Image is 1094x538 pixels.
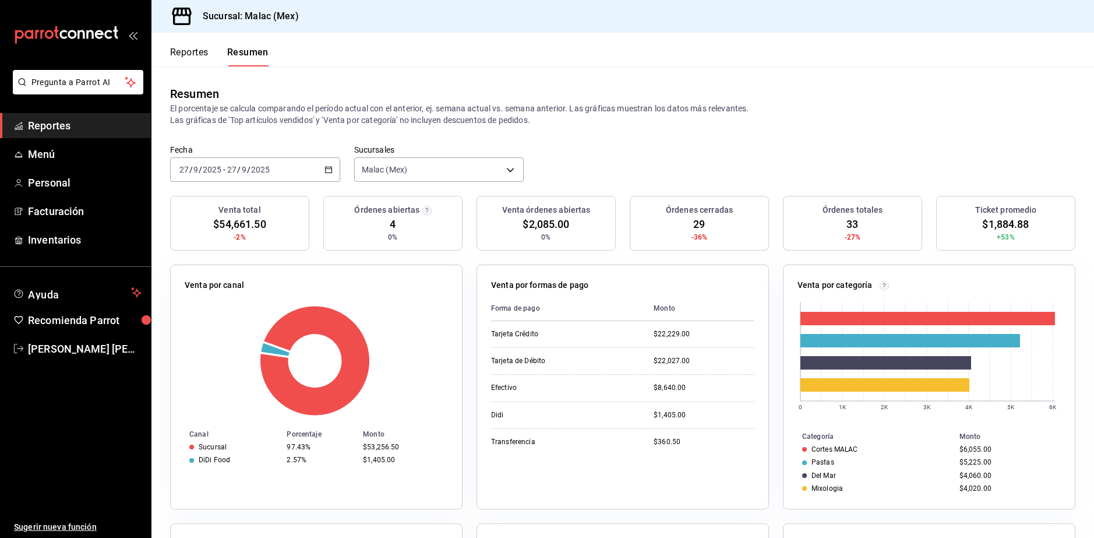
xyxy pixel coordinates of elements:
[846,216,858,232] span: 33
[1049,404,1057,410] text: 6K
[28,312,142,328] span: Recomienda Parrot
[171,428,282,441] th: Canal
[223,165,225,174] span: -
[8,85,143,97] a: Pregunta a Parrot AI
[227,165,237,174] input: --
[959,484,1056,493] div: $4,020.00
[199,456,230,464] div: DiDi Food
[811,445,858,453] div: Cortes MALAC
[1007,404,1015,410] text: 5K
[491,329,608,339] div: Tarjeta Crédito
[491,279,588,291] p: Venta por formas de pago
[959,445,1056,453] div: $6,055.00
[170,47,269,66] div: navigation tabs
[199,443,227,451] div: Sucursal
[923,404,931,410] text: 3K
[654,356,754,366] div: $22,027.00
[13,70,143,94] button: Pregunta a Parrot AI
[811,472,836,480] div: Del Mar
[541,232,550,242] span: 0%
[502,204,591,216] h3: Venta órdenes abiertas
[28,341,142,357] span: [PERSON_NAME] [PERSON_NAME]
[193,9,299,23] h3: Sucursal: Malac (Mex)
[170,103,1075,126] p: El porcentaje se calcula comparando el período actual con el anterior, ej. semana actual vs. sema...
[28,118,142,133] span: Reportes
[28,232,142,248] span: Inventarios
[523,216,569,232] span: $2,085.00
[644,296,754,321] th: Monto
[975,204,1037,216] h3: Ticket promedio
[358,428,462,441] th: Monto
[287,456,354,464] div: 2.57%
[193,165,199,174] input: --
[839,404,846,410] text: 1K
[654,437,754,447] div: $360.50
[218,204,260,216] h3: Venta total
[654,329,754,339] div: $22,229.00
[959,472,1056,480] div: $4,060.00
[354,204,419,216] h3: Órdenes abiertas
[179,165,189,174] input: --
[654,383,754,393] div: $8,640.00
[691,232,708,242] span: -36%
[234,232,245,242] span: -2%
[213,216,266,232] span: $54,661.50
[28,203,142,219] span: Facturación
[28,175,142,191] span: Personal
[811,458,834,466] div: Pastas
[282,428,358,441] th: Porcentaje
[491,383,608,393] div: Efectivo
[170,146,340,154] label: Fecha
[189,165,193,174] span: /
[823,204,883,216] h3: Órdenes totales
[170,85,219,103] div: Resumen
[199,165,202,174] span: /
[997,232,1015,242] span: +53%
[31,76,125,89] span: Pregunta a Parrot AI
[491,296,644,321] th: Forma de pago
[811,484,843,493] div: Mixologia
[491,410,608,420] div: Didi
[287,443,354,451] div: 97.43%
[388,232,397,242] span: 0%
[881,404,888,410] text: 2K
[955,430,1075,443] th: Monto
[959,458,1056,466] div: $5,225.00
[227,47,269,66] button: Resumen
[247,165,250,174] span: /
[797,279,873,291] p: Venta por categoría
[354,146,524,154] label: Sucursales
[202,165,222,174] input: ----
[170,47,209,66] button: Reportes
[237,165,241,174] span: /
[654,410,754,420] div: $1,405.00
[666,204,733,216] h3: Órdenes cerradas
[28,146,142,162] span: Menú
[363,443,443,451] div: $53,256.50
[362,164,407,175] span: Malac (Mex)
[491,437,608,447] div: Transferencia
[982,216,1029,232] span: $1,884.88
[14,521,142,533] span: Sugerir nueva función
[363,456,443,464] div: $1,405.00
[799,404,802,410] text: 0
[390,216,396,232] span: 4
[784,430,955,443] th: Categoría
[28,286,126,300] span: Ayuda
[241,165,247,174] input: --
[128,30,137,40] button: open_drawer_menu
[491,356,608,366] div: Tarjeta de Débito
[250,165,270,174] input: ----
[965,404,973,410] text: 4K
[693,216,705,232] span: 29
[185,279,244,291] p: Venta por canal
[845,232,861,242] span: -27%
